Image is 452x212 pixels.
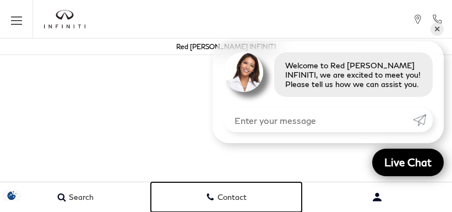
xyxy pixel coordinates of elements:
[224,52,263,92] img: Agent profile photo
[44,10,85,29] a: infiniti
[44,10,85,29] img: INFINITI
[66,193,94,202] span: Search
[413,108,433,132] a: Submit
[274,52,433,97] div: Welcome to Red [PERSON_NAME] INFINITI, we are excited to meet you! Please tell us how we can assi...
[302,183,452,211] button: Open user profile menu
[379,155,437,169] span: Live Chat
[215,193,247,202] span: Contact
[176,42,276,51] a: Red [PERSON_NAME] INFINITI
[224,108,413,132] input: Enter your message
[372,149,444,176] a: Live Chat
